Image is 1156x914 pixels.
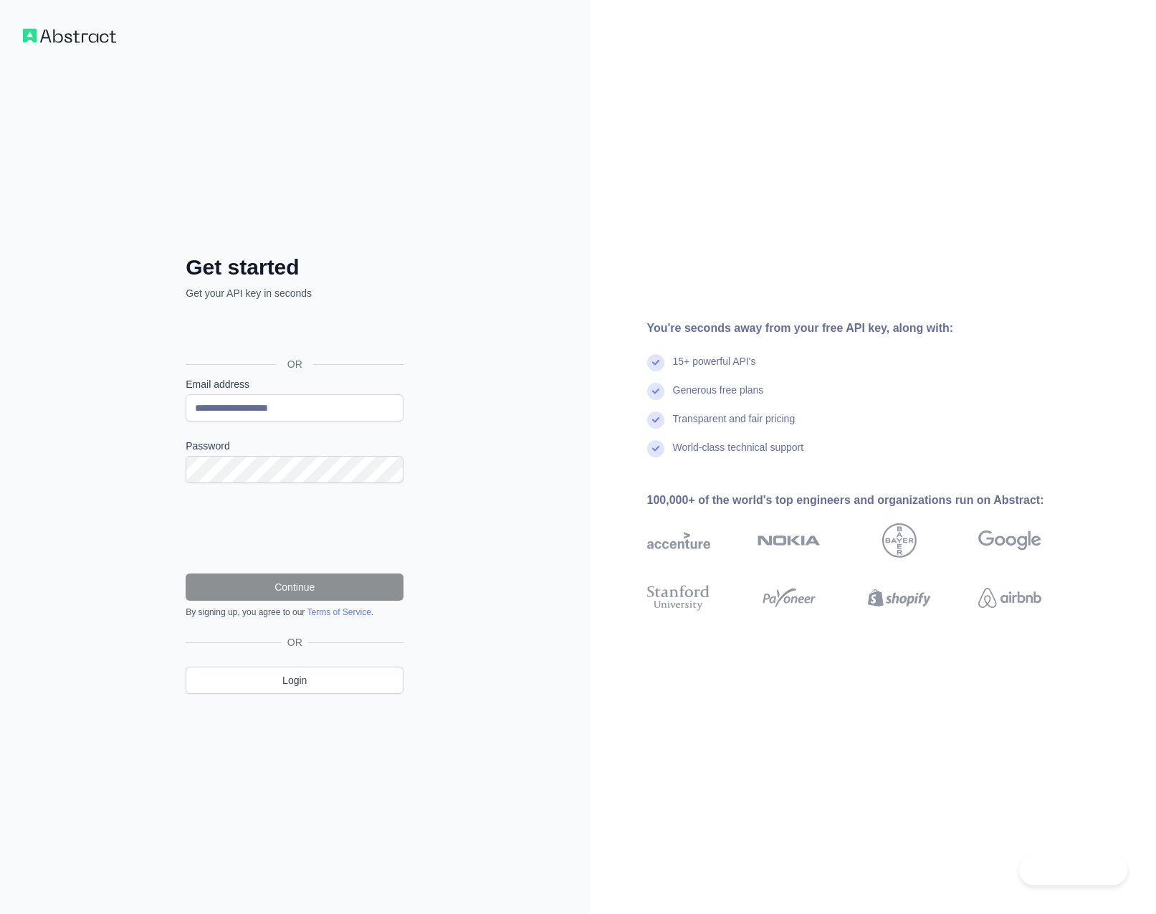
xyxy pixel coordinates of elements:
div: Generous free plans [673,383,764,411]
img: payoneer [758,582,821,614]
img: google [978,523,1041,558]
img: bayer [882,523,917,558]
div: Transparent and fair pricing [673,411,796,440]
button: Continue [186,573,403,601]
span: OR [276,357,314,371]
img: check mark [647,440,664,457]
div: By signing up, you agree to our . [186,606,403,618]
a: Login [186,667,403,694]
label: Password [186,439,403,453]
img: check mark [647,354,664,371]
span: OR [282,635,308,649]
img: Workflow [23,29,116,43]
div: 100,000+ of the world's top engineers and organizations run on Abstract: [647,492,1087,509]
div: You're seconds away from your free API key, along with: [647,320,1087,337]
div: World-class technical support [673,440,804,469]
img: airbnb [978,582,1041,614]
img: shopify [868,582,931,614]
div: 15+ powerful API's [673,354,756,383]
iframe: Toggle Customer Support [1019,855,1127,885]
iframe: Sign in with Google Button [178,316,408,348]
img: check mark [647,411,664,429]
label: Email address [186,377,403,391]
a: Terms of Service [307,607,371,617]
iframe: reCAPTCHA [186,500,403,556]
img: stanford university [647,582,710,614]
img: check mark [647,383,664,400]
h2: Get started [186,254,403,280]
img: accenture [647,523,710,558]
img: nokia [758,523,821,558]
p: Get your API key in seconds [186,286,403,300]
